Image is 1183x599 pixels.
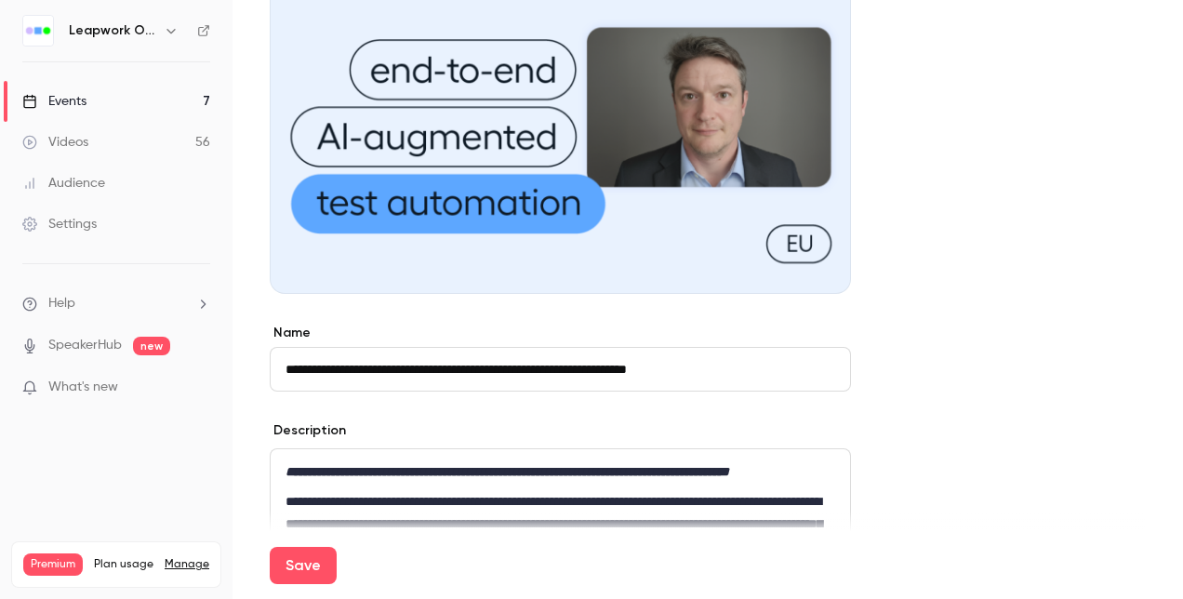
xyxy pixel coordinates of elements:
[23,553,83,576] span: Premium
[48,294,75,313] span: Help
[94,557,153,572] span: Plan usage
[48,336,122,355] a: SpeakerHub
[48,378,118,397] span: What's new
[22,133,88,152] div: Videos
[165,557,209,572] a: Manage
[188,379,210,396] iframe: Noticeable Trigger
[22,215,97,233] div: Settings
[270,324,851,342] label: Name
[22,92,86,111] div: Events
[133,337,170,355] span: new
[22,294,210,313] li: help-dropdown-opener
[69,21,156,40] h6: Leapwork Online Event
[270,421,346,440] label: Description
[270,547,337,584] button: Save
[22,174,105,193] div: Audience
[23,16,53,46] img: Leapwork Online Event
